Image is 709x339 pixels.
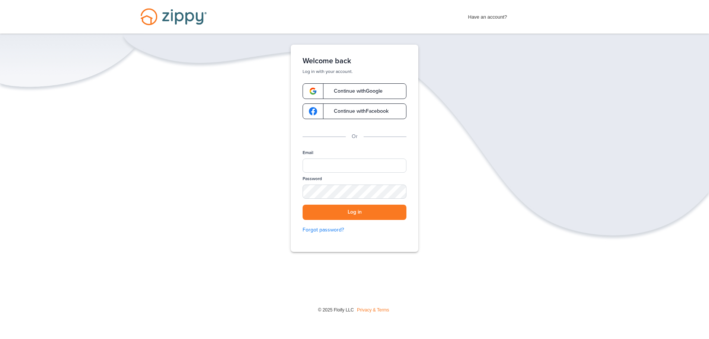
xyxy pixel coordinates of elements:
[303,226,406,234] a: Forgot password?
[326,89,383,94] span: Continue with Google
[303,205,406,220] button: Log in
[303,159,406,173] input: Email
[326,109,389,114] span: Continue with Facebook
[303,150,313,156] label: Email
[309,87,317,95] img: google-logo
[303,68,406,74] p: Log in with your account.
[357,307,389,313] a: Privacy & Terms
[303,185,406,199] input: Password
[318,307,354,313] span: © 2025 Floify LLC
[303,83,406,99] a: google-logoContinue withGoogle
[303,176,322,182] label: Password
[352,132,358,141] p: Or
[303,57,406,65] h1: Welcome back
[303,103,406,119] a: google-logoContinue withFacebook
[468,9,507,21] span: Have an account?
[309,107,317,115] img: google-logo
